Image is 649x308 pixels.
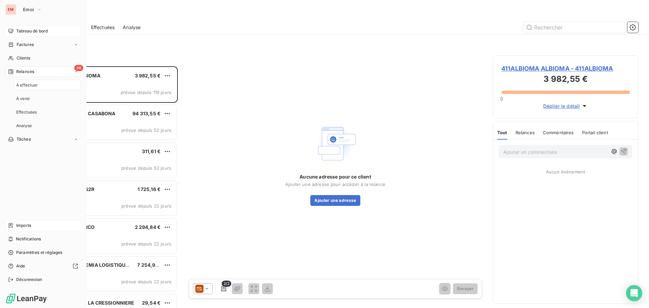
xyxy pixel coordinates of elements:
[16,236,41,242] span: Notifications
[500,96,503,101] span: 0
[501,73,630,87] h3: 3 982,55 €
[16,250,62,256] span: Paramètres et réglages
[543,130,574,135] span: Commentaires
[5,66,81,131] a: 38RelancesÀ effectuerÀ venirEffectuéesAnalyse
[16,28,48,34] span: Tableau de bord
[14,120,81,131] a: Analyse
[16,82,38,88] span: À effectuer
[5,134,81,145] a: Tâches
[310,195,360,206] button: Ajouter une adresse
[48,262,140,268] span: 411VIN005 VINDEMIA LOGISTIQUE / VL1
[5,53,81,64] a: Clients
[523,22,625,33] input: Rechercher
[32,66,178,308] div: grid
[14,93,81,104] a: À venir
[16,69,34,75] span: Relances
[543,102,580,110] span: Déplier le détail
[222,281,231,287] span: 2/2
[16,263,25,269] span: Aide
[501,64,630,73] span: 411ALBIOMA ALBIOMA - 411ALBIOMA
[16,222,31,229] span: Imports
[515,130,535,135] span: Relances
[121,203,171,209] span: prévue depuis 22 jours
[123,24,141,31] span: Analyse
[142,148,161,154] span: 311,61 €
[137,262,163,268] span: 7 254,96 €
[91,24,115,31] span: Effectuées
[5,247,81,258] a: Paramètres et réglages
[5,261,81,271] a: Aide
[14,107,81,118] a: Effectuées
[5,4,16,15] div: EM
[5,39,81,50] a: Factures
[121,279,171,284] span: prévue depuis 22 jours
[121,90,171,95] span: prévue depuis 119 jours
[5,26,81,37] a: Tableau de bord
[314,122,357,165] img: Empty state
[16,123,32,129] span: Analyse
[299,173,371,180] span: Aucune adresse pour ce client
[17,55,30,61] span: Clients
[285,182,385,187] span: Ajouter une adresse pour accéder à la relance
[138,186,161,192] span: 1 725,16 €
[23,7,34,12] span: Emoi
[546,169,585,174] span: Aucun évènement
[14,80,81,91] a: À effectuer
[453,283,478,294] button: Envoyer
[5,220,81,231] a: Imports
[497,130,507,135] span: Tout
[142,300,161,306] span: 29,54 €
[5,293,47,304] img: Logo LeanPay
[626,285,642,301] div: Open Intercom Messenger
[541,102,590,110] button: Déplier le détail
[133,111,161,116] span: 94 313,55 €
[74,65,83,71] span: 38
[121,127,171,133] span: prévue depuis 52 jours
[17,42,34,48] span: Factures
[48,300,135,306] span: 411AFU005 AFUL LA CRESSIONNIERE
[16,96,30,102] span: À venir
[582,130,608,135] span: Portail client
[16,109,37,115] span: Effectuées
[121,241,171,246] span: prévue depuis 22 jours
[135,73,161,78] span: 3 982,55 €
[17,136,31,142] span: Tâches
[121,165,171,171] span: prévue depuis 52 jours
[16,277,42,283] span: Déconnexion
[135,224,161,230] span: 2 294,84 €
